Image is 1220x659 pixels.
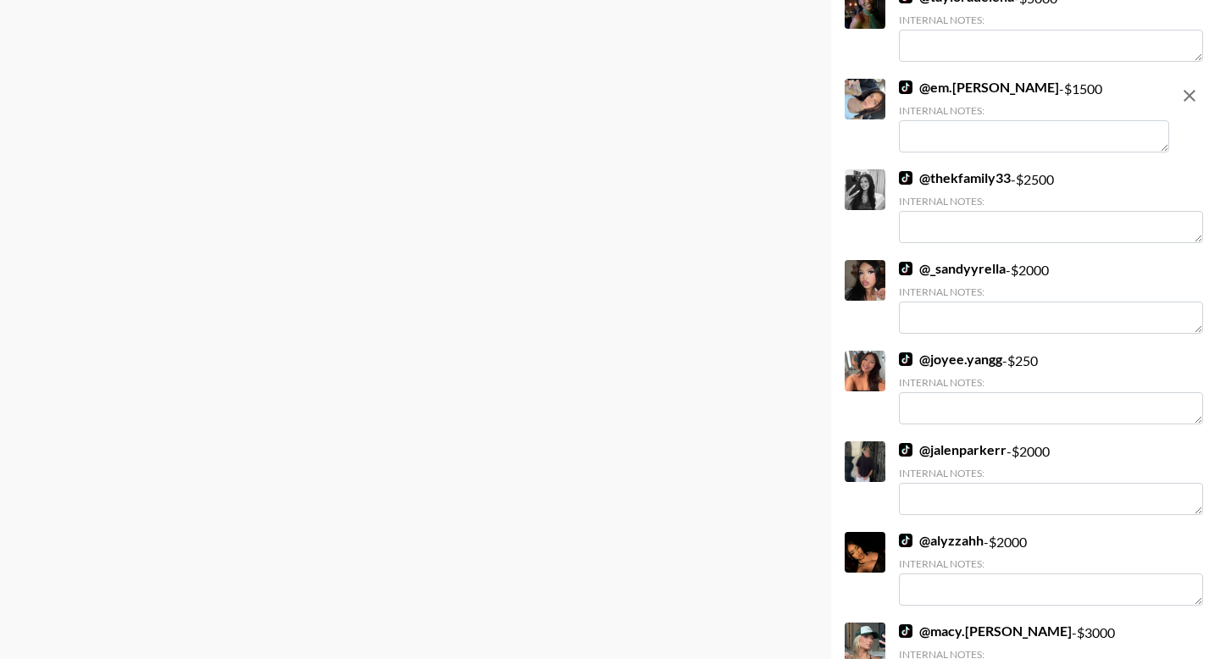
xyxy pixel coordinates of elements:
[899,285,1203,298] div: Internal Notes:
[899,443,912,457] img: TikTok
[899,532,1203,606] div: - $ 2000
[899,169,1203,243] div: - $ 2500
[899,80,912,94] img: TikTok
[899,467,1203,479] div: Internal Notes:
[899,195,1203,208] div: Internal Notes:
[899,624,912,638] img: TikTok
[899,441,1203,515] div: - $ 2000
[899,262,912,275] img: TikTok
[899,532,984,549] a: @alyzzahh
[899,79,1059,96] a: @em.[PERSON_NAME]
[899,79,1169,152] div: - $ 1500
[899,623,1072,640] a: @macy.[PERSON_NAME]
[899,351,1203,424] div: - $ 250
[1173,79,1206,113] button: remove
[899,534,912,547] img: TikTok
[899,260,1203,334] div: - $ 2000
[899,14,1203,26] div: Internal Notes:
[899,557,1203,570] div: Internal Notes:
[899,376,1203,389] div: Internal Notes:
[899,352,912,366] img: TikTok
[899,260,1006,277] a: @_sandyyrella
[899,171,912,185] img: TikTok
[899,441,1006,458] a: @jalenparkerr
[899,351,1002,368] a: @joyee.yangg
[899,169,1011,186] a: @thekfamily33
[899,104,1169,117] div: Internal Notes:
